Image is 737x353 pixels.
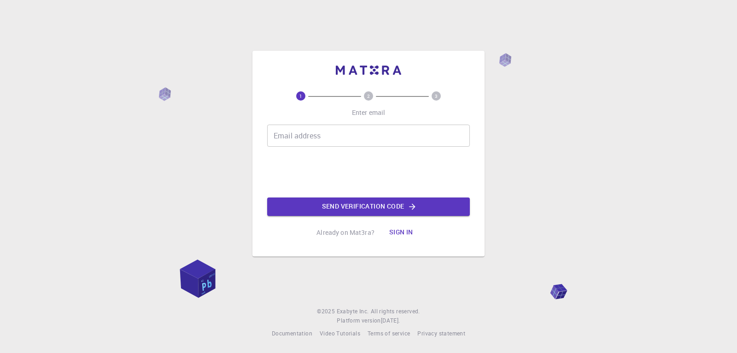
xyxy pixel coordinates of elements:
a: [DATE]. [381,316,400,325]
button: Send verification code [267,197,470,216]
a: Video Tutorials [320,329,360,338]
span: Privacy statement [417,329,465,337]
iframe: reCAPTCHA [298,154,439,190]
a: Documentation [272,329,312,338]
span: Documentation [272,329,312,337]
span: Exabyte Inc. [337,307,369,315]
text: 3 [435,93,438,99]
span: Video Tutorials [320,329,360,337]
a: Privacy statement [417,329,465,338]
span: Platform version [337,316,380,325]
span: Terms of service [368,329,410,337]
span: © 2025 [317,307,336,316]
a: Exabyte Inc. [337,307,369,316]
button: Sign in [382,223,421,242]
span: All rights reserved. [371,307,420,316]
span: [DATE] . [381,317,400,324]
text: 2 [367,93,370,99]
a: Terms of service [368,329,410,338]
p: Enter email [352,108,386,117]
text: 1 [299,93,302,99]
p: Already on Mat3ra? [316,228,374,237]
